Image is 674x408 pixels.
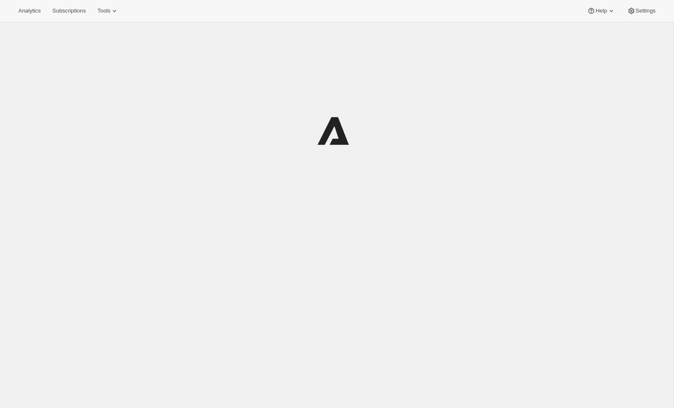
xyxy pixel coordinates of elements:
span: Settings [636,8,656,14]
span: Help [595,8,607,14]
button: Help [582,5,620,17]
span: Tools [97,8,110,14]
span: Analytics [18,8,41,14]
button: Analytics [13,5,46,17]
button: Subscriptions [47,5,91,17]
button: Tools [92,5,124,17]
span: Subscriptions [52,8,86,14]
button: Settings [622,5,661,17]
